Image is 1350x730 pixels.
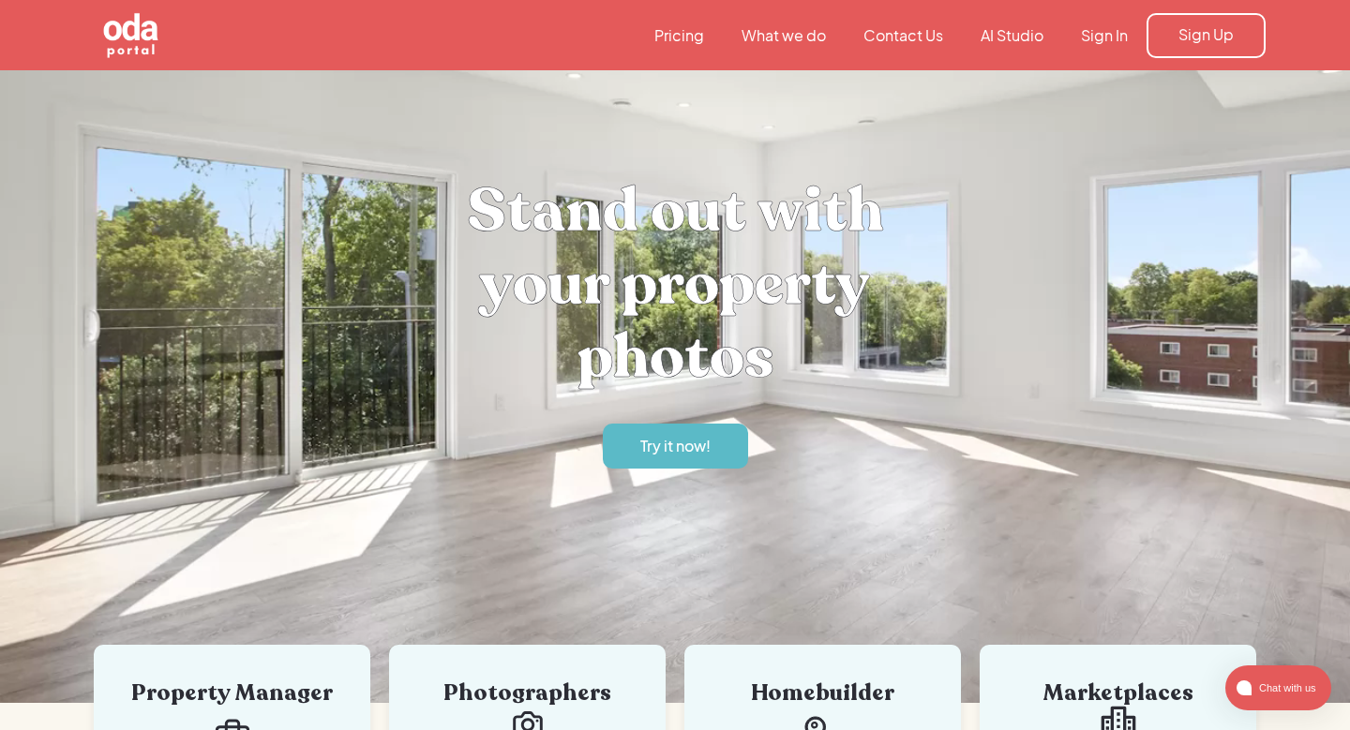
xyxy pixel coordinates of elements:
[640,436,711,456] div: Try it now!
[1252,678,1320,698] span: Chat with us
[1062,25,1147,46] a: Sign In
[603,424,748,469] a: Try it now!
[1178,24,1234,45] div: Sign Up
[1147,13,1266,58] a: Sign Up
[1225,665,1331,710] button: atlas-launcher
[1008,682,1228,705] div: Marketplaces
[122,682,342,705] div: Property Manager
[962,25,1062,46] a: AI Studio
[84,11,262,60] a: home
[712,682,933,705] div: Homebuilder
[723,25,845,46] a: What we do
[417,682,637,705] div: Photographers
[845,25,962,46] a: Contact Us
[636,25,723,46] a: Pricing
[394,174,956,394] h1: Stand out with your property photos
